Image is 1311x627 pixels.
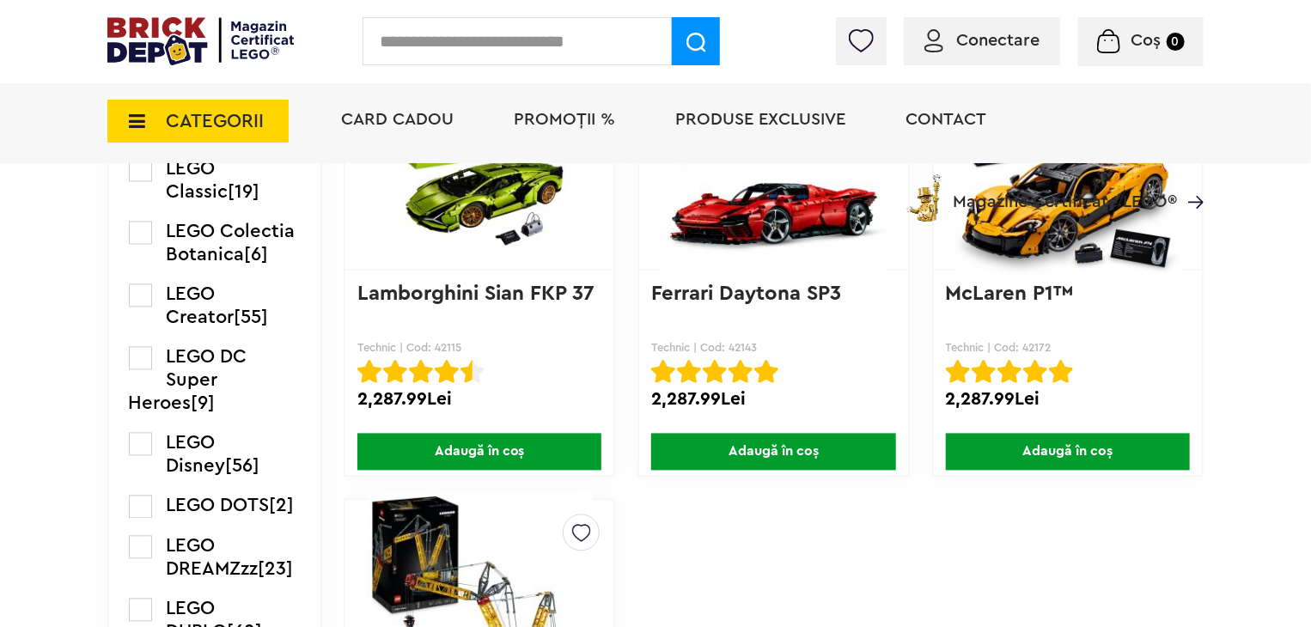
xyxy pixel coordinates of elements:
[357,434,601,471] span: Adaugă în coș
[166,112,264,131] span: CATEGORII
[192,394,216,413] span: [9]
[953,171,1177,210] span: Magazine Certificate LEGO®
[946,360,970,384] img: Evaluare cu stele
[651,342,895,355] p: Technic | Cod: 42143
[675,111,845,128] a: Produse exclusive
[357,284,595,305] a: Lamborghini Sian FKP 37
[924,32,1040,49] a: Conectare
[1023,360,1047,384] img: Evaluare cu stele
[259,560,294,579] span: [23]
[651,284,841,305] a: Ferrari Daytona SP3
[235,308,269,327] span: [55]
[934,434,1202,471] a: Adaugă în coș
[1049,360,1073,384] img: Evaluare cu stele
[946,389,1190,411] div: 2,287.99Lei
[651,360,675,384] img: Evaluare cu stele
[345,434,613,471] a: Adaugă în coș
[972,360,996,384] img: Evaluare cu stele
[1167,33,1185,51] small: 0
[341,111,454,128] a: Card Cadou
[167,222,296,265] span: LEGO Colectia Botanica
[383,360,407,384] img: Evaluare cu stele
[956,32,1040,49] span: Conectare
[435,360,459,384] img: Evaluare cu stele
[651,389,895,411] div: 2,287.99Lei
[997,360,1021,384] img: Evaluare cu stele
[677,360,701,384] img: Evaluare cu stele
[357,342,601,355] p: Technic | Cod: 42115
[1131,32,1162,49] span: Coș
[129,348,247,413] span: LEGO DC Super Heroes
[167,496,270,515] span: LEGO DOTS
[754,360,778,384] img: Evaluare cu stele
[906,111,986,128] a: Contact
[946,342,1190,355] p: Technic | Cod: 42172
[1177,171,1204,188] a: Magazine Certificate LEGO®
[357,389,601,411] div: 2,287.99Lei
[167,537,259,579] span: LEGO DREAMZzz
[167,285,235,327] span: LEGO Creator
[409,360,433,384] img: Evaluare cu stele
[514,111,615,128] a: PROMOȚII %
[651,434,895,471] span: Adaugă în coș
[357,360,381,384] img: Evaluare cu stele
[946,284,1074,305] a: McLaren P1™
[167,434,226,476] span: LEGO Disney
[245,246,269,265] span: [6]
[639,434,907,471] a: Adaugă în coș
[226,457,260,476] span: [56]
[460,360,485,384] img: Evaluare cu stele
[270,496,295,515] span: [2]
[729,360,753,384] img: Evaluare cu stele
[703,360,727,384] img: Evaluare cu stele
[946,434,1190,471] span: Adaugă în coș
